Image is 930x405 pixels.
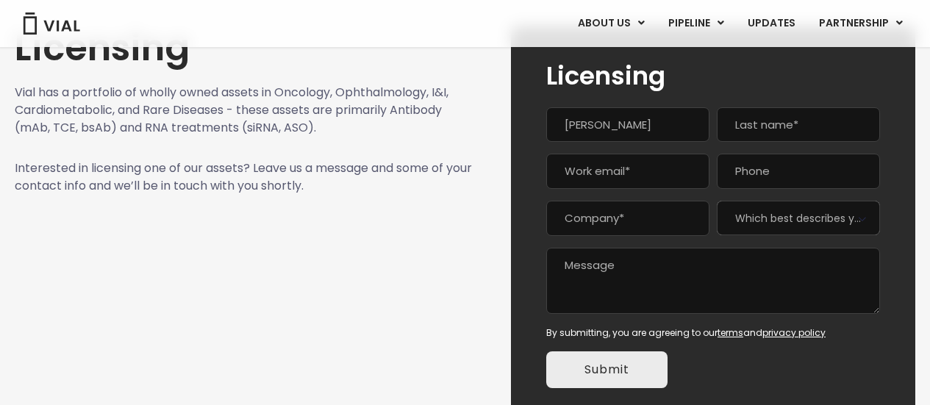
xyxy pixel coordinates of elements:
[546,154,709,189] input: Work email*
[566,11,656,36] a: ABOUT USMenu Toggle
[546,201,709,236] input: Company*
[717,201,880,235] span: Which best describes you?*
[546,326,880,340] div: By submitting, you are agreeing to our and
[736,11,806,36] a: UPDATES
[657,11,735,36] a: PIPELINEMenu Toggle
[717,107,880,143] input: Last name*
[546,351,668,388] input: Submit
[15,84,474,137] p: Vial has a portfolio of wholly owned assets in Oncology, Ophthalmology, I&I, Cardiometabolic, and...
[22,12,81,35] img: Vial Logo
[546,107,709,143] input: First name*
[15,160,474,195] p: Interested in licensing one of our assets? Leave us a message and some of your contact info and w...
[718,326,743,339] a: terms
[546,62,880,90] h2: Licensing
[807,11,915,36] a: PARTNERSHIPMenu Toggle
[717,154,880,189] input: Phone
[762,326,826,339] a: privacy policy
[15,26,474,69] h1: Licensing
